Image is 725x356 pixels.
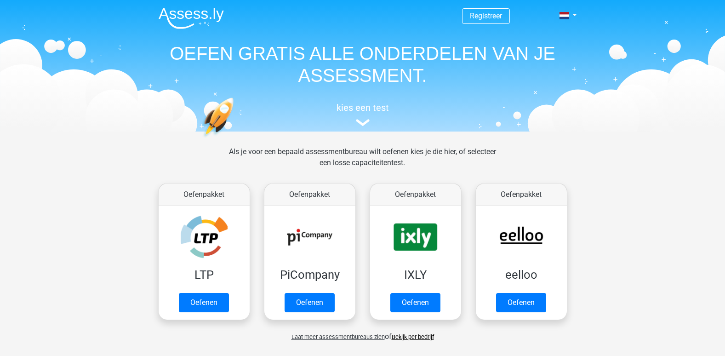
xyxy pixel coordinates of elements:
[151,102,574,126] a: kies een test
[151,324,574,342] div: of
[390,293,440,312] a: Oefenen
[291,333,385,340] span: Laat meer assessmentbureaus zien
[496,293,546,312] a: Oefenen
[151,102,574,113] h5: kies een test
[392,333,434,340] a: Bekijk per bedrijf
[202,98,269,181] img: oefenen
[285,293,335,312] a: Oefenen
[222,146,503,179] div: Als je voor een bepaald assessmentbureau wilt oefenen kies je die hier, of selecteer een losse ca...
[470,11,502,20] a: Registreer
[159,7,224,29] img: Assessly
[356,119,370,126] img: assessment
[151,42,574,86] h1: OEFEN GRATIS ALLE ONDERDELEN VAN JE ASSESSMENT.
[179,293,229,312] a: Oefenen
